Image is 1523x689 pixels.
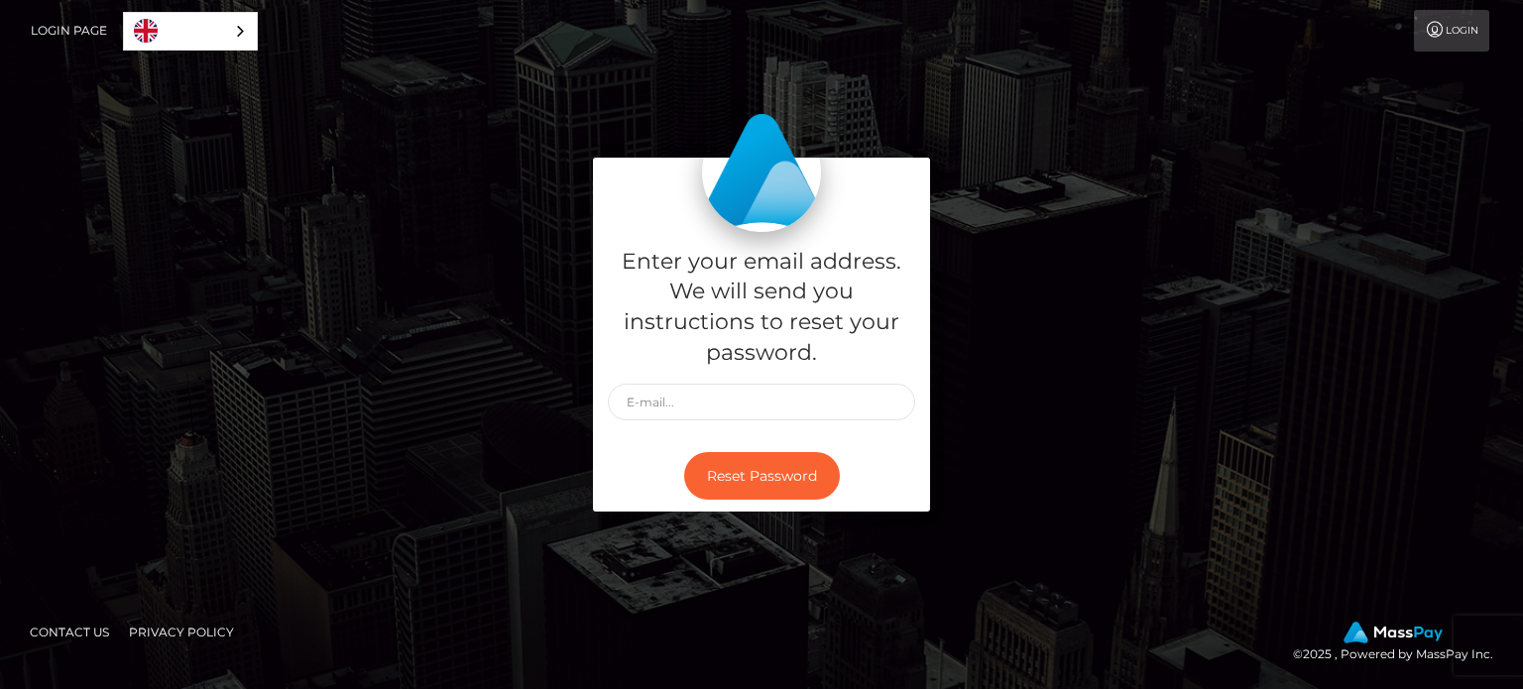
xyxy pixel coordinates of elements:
[1293,622,1508,665] div: © 2025 , Powered by MassPay Inc.
[123,12,258,51] aside: Language selected: English
[702,113,821,232] img: MassPay Login
[31,10,107,52] a: Login Page
[608,384,915,420] input: E-mail...
[121,617,242,647] a: Privacy Policy
[684,452,840,501] button: Reset Password
[1344,622,1443,643] img: MassPay
[124,13,257,50] a: English
[123,12,258,51] div: Language
[1414,10,1489,52] a: Login
[608,247,915,369] h5: Enter your email address. We will send you instructions to reset your password.
[22,617,117,647] a: Contact Us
